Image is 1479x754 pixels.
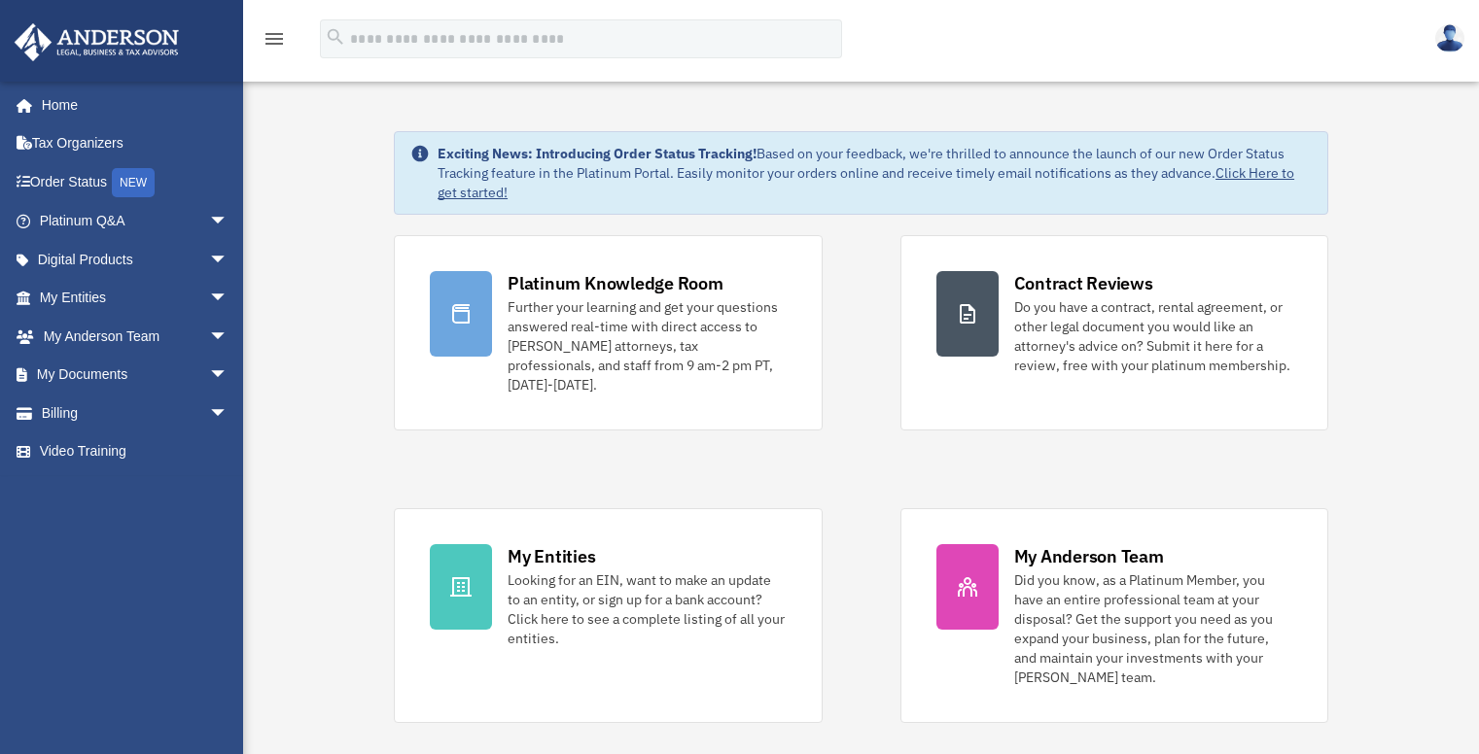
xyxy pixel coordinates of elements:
[508,271,723,295] div: Platinum Knowledge Room
[209,279,248,319] span: arrow_drop_down
[14,124,258,163] a: Tax Organizers
[1014,271,1153,295] div: Contract Reviews
[438,164,1294,201] a: Click Here to get started!
[1014,570,1292,687] div: Did you know, as a Platinum Member, you have an entire professional team at your disposal? Get th...
[209,240,248,280] span: arrow_drop_down
[14,317,258,356] a: My Anderson Teamarrow_drop_down
[9,23,185,61] img: Anderson Advisors Platinum Portal
[900,508,1328,723] a: My Anderson Team Did you know, as a Platinum Member, you have an entire professional team at your...
[508,570,786,648] div: Looking for an EIN, want to make an update to an entity, or sign up for a bank account? Click her...
[508,297,786,394] div: Further your learning and get your questions answered real-time with direct access to [PERSON_NAM...
[263,34,286,51] a: menu
[438,145,757,162] strong: Exciting News: Introducing Order Status Tracking!
[112,168,155,197] div: NEW
[14,394,258,432] a: Billingarrow_drop_down
[325,26,346,48] i: search
[14,86,248,124] a: Home
[14,432,258,471] a: Video Training
[209,356,248,395] span: arrow_drop_down
[14,279,258,318] a: My Entitiesarrow_drop_down
[900,235,1328,430] a: Contract Reviews Do you have a contract, rental agreement, or other legal document you would like...
[14,356,258,394] a: My Documentsarrow_drop_down
[394,508,822,723] a: My Entities Looking for an EIN, want to make an update to an entity, or sign up for a bank accoun...
[263,27,286,51] i: menu
[209,202,248,242] span: arrow_drop_down
[1435,24,1464,52] img: User Pic
[209,394,248,433] span: arrow_drop_down
[394,235,822,430] a: Platinum Knowledge Room Further your learning and get your questions answered real-time with dire...
[1014,297,1292,375] div: Do you have a contract, rental agreement, or other legal document you would like an attorney's ad...
[508,544,595,568] div: My Entities
[209,317,248,357] span: arrow_drop_down
[438,144,1312,202] div: Based on your feedback, we're thrilled to announce the launch of our new Order Status Tracking fe...
[1014,544,1164,568] div: My Anderson Team
[14,202,258,241] a: Platinum Q&Aarrow_drop_down
[14,240,258,279] a: Digital Productsarrow_drop_down
[14,162,258,202] a: Order StatusNEW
